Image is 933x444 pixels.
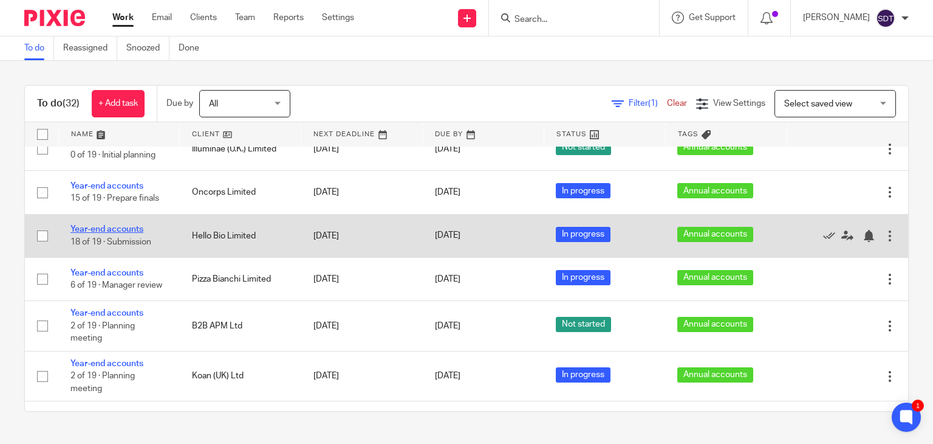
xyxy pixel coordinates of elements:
span: Select saved view [784,100,852,108]
span: All [209,100,218,108]
p: Due by [166,97,193,109]
a: Clear [667,99,687,108]
a: Year-end accounts [70,182,143,190]
span: View Settings [713,99,765,108]
span: Annual accounts [677,183,753,198]
span: 2 of 19 · Planning meeting [70,372,135,393]
span: [DATE] [435,372,460,380]
td: B2B APM Ltd [180,301,301,351]
td: Pizza Bianchi Limited [180,257,301,300]
td: [DATE] [301,351,423,401]
a: To do [24,36,54,60]
td: Hello Bio Limited [180,214,301,257]
span: (32) [63,99,80,108]
img: svg%3E [876,9,895,28]
span: 2 of 19 · Planning meeting [70,322,135,343]
a: + Add task [92,90,145,117]
a: Year-end accounts [70,225,143,234]
span: In progress [556,270,610,285]
span: 18 of 19 · Submission [70,238,151,246]
span: Annual accounts [677,140,753,155]
span: (1) [648,99,658,108]
span: In progress [556,183,610,198]
span: Not started [556,317,611,332]
span: Not started [556,140,611,155]
td: Koan (UK) Ltd [180,351,301,401]
td: [DATE] [301,301,423,351]
span: Annual accounts [677,270,753,285]
a: Year-end accounts [70,309,143,317]
h1: To do [37,97,80,110]
span: 0 of 19 · Initial planning [70,151,155,159]
span: 15 of 19 · Prepare finals [70,194,159,203]
a: Work [112,12,134,24]
a: Mark as done [823,230,841,242]
span: Annual accounts [677,367,753,383]
td: [DATE] [301,257,423,300]
span: [DATE] [435,275,460,283]
a: Clients [190,12,217,24]
td: [DATE] [301,214,423,257]
span: Filter [629,99,667,108]
td: [DATE] [301,127,423,170]
a: Settings [322,12,354,24]
a: Year-end accounts [70,359,143,368]
a: Reassigned [63,36,117,60]
td: Oncorps Limited [180,171,301,214]
img: Pixie [24,10,85,26]
input: Search [513,15,623,26]
span: Annual accounts [677,317,753,332]
span: Tags [678,131,699,137]
a: Email [152,12,172,24]
span: 6 of 19 · Manager review [70,281,162,290]
td: Illuminae (U.K.) Limited [180,127,301,170]
a: Done [179,36,208,60]
span: [DATE] [435,322,460,330]
p: [PERSON_NAME] [803,12,870,24]
a: Snoozed [126,36,169,60]
td: [DATE] [301,171,423,214]
span: Get Support [689,13,736,22]
a: Year-end accounts [70,269,143,277]
span: [DATE] [435,232,460,240]
span: [DATE] [435,145,460,153]
span: In progress [556,227,610,242]
div: 1 [912,400,924,412]
span: Annual accounts [677,227,753,242]
span: [DATE] [435,188,460,196]
a: Team [235,12,255,24]
a: Reports [273,12,304,24]
span: In progress [556,367,610,383]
